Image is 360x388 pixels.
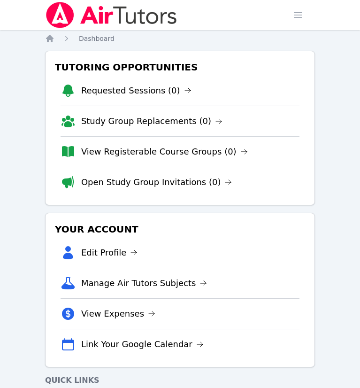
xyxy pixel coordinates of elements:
a: View Registerable Course Groups (0) [81,145,248,158]
img: Air Tutors [45,2,178,28]
a: Manage Air Tutors Subjects [81,277,207,290]
span: Dashboard [79,35,115,42]
a: Edit Profile [81,246,138,259]
a: Link Your Google Calendar [81,338,204,351]
h3: Your Account [53,221,307,238]
nav: Breadcrumb [45,34,315,43]
a: Open Study Group Invitations (0) [81,176,232,189]
a: Study Group Replacements (0) [81,115,222,128]
a: View Expenses [81,307,155,320]
h3: Tutoring Opportunities [53,59,307,76]
h4: Quick Links [45,375,315,386]
a: Requested Sessions (0) [81,84,191,97]
a: Dashboard [79,34,115,43]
